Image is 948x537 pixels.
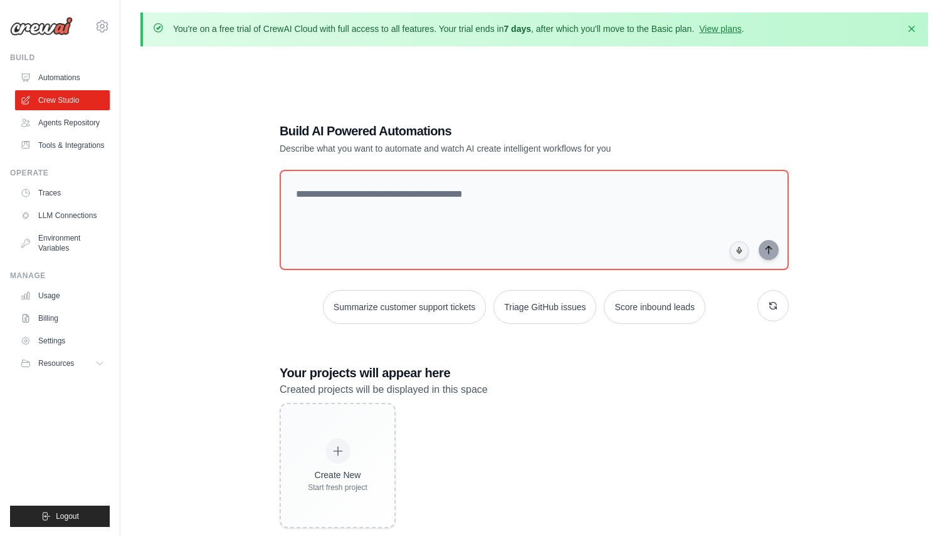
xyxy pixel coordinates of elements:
[280,122,701,140] h1: Build AI Powered Automations
[10,506,110,527] button: Logout
[15,353,110,373] button: Resources
[15,113,110,133] a: Agents Repository
[56,511,79,521] span: Logout
[604,290,705,324] button: Score inbound leads
[10,53,110,63] div: Build
[308,482,367,493] div: Start fresh project
[10,271,110,281] div: Manage
[699,24,741,34] a: View plans
[173,23,744,35] p: You're on a free trial of CrewAI Cloud with full access to all features. Your trial ends in , aft...
[757,290,789,321] button: Get new suggestions
[493,290,596,324] button: Triage GitHub issues
[10,168,110,178] div: Operate
[15,228,110,258] a: Environment Variables
[15,68,110,88] a: Automations
[308,469,367,481] div: Create New
[15,135,110,155] a: Tools & Integrations
[280,364,789,382] h3: Your projects will appear here
[15,286,110,306] a: Usage
[15,308,110,328] a: Billing
[15,183,110,203] a: Traces
[280,142,701,155] p: Describe what you want to automate and watch AI create intelligent workflows for you
[15,206,110,226] a: LLM Connections
[15,90,110,110] a: Crew Studio
[503,24,531,34] strong: 7 days
[280,382,789,398] p: Created projects will be displayed in this space
[730,241,749,260] button: Click to speak your automation idea
[38,358,74,368] span: Resources
[15,331,110,351] a: Settings
[323,290,486,324] button: Summarize customer support tickets
[10,17,73,36] img: Logo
